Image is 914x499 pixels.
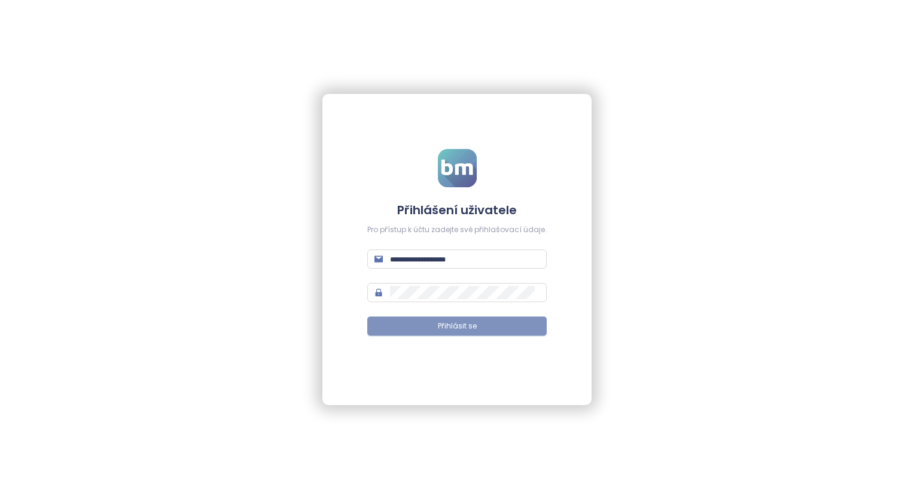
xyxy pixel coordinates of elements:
span: mail [374,255,383,263]
span: Přihlásit se [438,321,477,332]
img: logo [438,149,477,187]
button: Přihlásit se [367,317,547,336]
span: lock [374,288,383,297]
h4: Přihlášení uživatele [367,202,547,218]
div: Pro přístup k účtu zadejte své přihlašovací údaje. [367,224,547,236]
